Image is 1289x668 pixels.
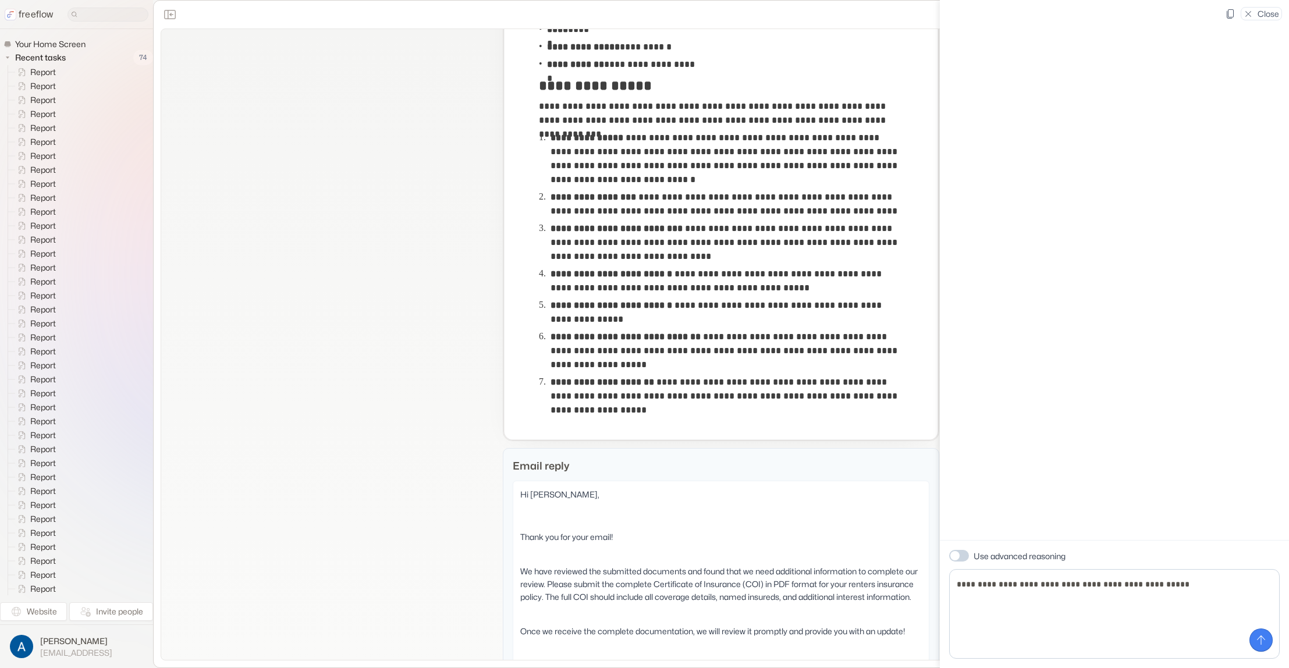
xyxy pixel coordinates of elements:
[28,66,59,78] span: Report
[8,247,61,261] a: Report
[8,135,61,149] a: Report
[8,275,61,289] a: Report
[28,346,59,357] span: Report
[8,414,61,428] a: Report
[28,471,59,483] span: Report
[28,304,59,315] span: Report
[28,150,59,162] span: Report
[28,290,59,301] span: Report
[28,569,59,581] span: Report
[28,108,59,120] span: Report
[28,443,59,455] span: Report
[520,531,922,543] p: Thank you for your email!
[28,164,59,176] span: Report
[8,317,61,331] a: Report
[8,344,61,358] a: Report
[8,428,61,442] a: Report
[28,360,59,371] span: Report
[8,121,61,135] a: Report
[8,554,61,568] a: Report
[28,457,59,469] span: Report
[3,38,90,50] a: Your Home Screen
[8,358,61,372] a: Report
[520,612,922,638] p: Once we receive the complete documentation, we will review it promptly and provide you with an up...
[28,178,59,190] span: Report
[28,248,59,260] span: Report
[13,38,89,50] span: Your Home Screen
[28,555,59,567] span: Report
[8,261,61,275] a: Report
[8,456,61,470] a: Report
[28,541,59,553] span: Report
[28,276,59,287] span: Report
[28,80,59,92] span: Report
[8,512,61,526] a: Report
[28,429,59,441] span: Report
[28,192,59,204] span: Report
[28,527,59,539] span: Report
[28,513,59,525] span: Report
[8,526,61,540] a: Report
[8,582,61,596] a: Report
[28,415,59,427] span: Report
[19,8,54,22] p: freeflow
[8,498,61,512] a: Report
[28,332,59,343] span: Report
[8,442,61,456] a: Report
[28,583,59,595] span: Report
[8,219,61,233] a: Report
[40,635,112,647] span: [PERSON_NAME]
[28,136,59,148] span: Report
[8,191,61,205] a: Report
[1249,628,1273,652] button: Send message
[28,318,59,329] span: Report
[10,635,33,658] img: profile
[28,388,59,399] span: Report
[8,568,61,582] a: Report
[8,289,61,303] a: Report
[8,400,61,414] a: Report
[8,331,61,344] a: Report
[40,648,112,658] span: [EMAIL_ADDRESS]
[8,177,61,191] a: Report
[520,488,922,501] p: Hi [PERSON_NAME],
[8,93,61,107] a: Report
[28,485,59,497] span: Report
[28,374,59,385] span: Report
[7,632,146,661] button: [PERSON_NAME][EMAIL_ADDRESS]
[8,163,61,177] a: Report
[8,149,61,163] a: Report
[8,372,61,386] a: Report
[13,52,69,63] span: Recent tasks
[8,79,61,93] a: Report
[161,5,179,24] button: Close the sidebar
[520,552,922,604] p: We have reviewed the submitted documents and found that we need additional information to complet...
[8,65,61,79] a: Report
[8,233,61,247] a: Report
[8,540,61,554] a: Report
[28,206,59,218] span: Report
[28,220,59,232] span: Report
[28,262,59,273] span: Report
[513,458,929,474] p: Email reply
[28,94,59,106] span: Report
[3,51,70,65] button: Recent tasks
[28,234,59,246] span: Report
[974,550,1066,562] p: Use advanced reasoning
[69,602,153,621] button: Invite people
[28,122,59,134] span: Report
[5,8,54,22] a: freeflow
[8,470,61,484] a: Report
[8,303,61,317] a: Report
[8,107,61,121] a: Report
[28,401,59,413] span: Report
[8,484,61,498] a: Report
[8,386,61,400] a: Report
[8,205,61,219] a: Report
[133,50,153,65] span: 74
[28,499,59,511] span: Report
